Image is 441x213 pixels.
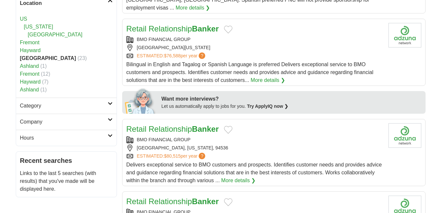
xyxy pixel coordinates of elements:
[20,134,108,142] h2: Hours
[126,162,382,183] span: Delivers exceptional service to BMO customers and prospects. Identifies customer needs and provid...
[16,130,117,146] a: Hours
[176,4,210,12] a: More details ❯
[126,62,373,83] span: Bilingual in English and Tagalog or Spanish Language is preferred Delivers exceptional service to...
[20,169,113,193] p: Links to the last 5 searches (with results) that you've made will be displayed here.
[41,71,50,77] span: (12)
[126,136,383,143] div: BMO FINANCIAL GROUP
[388,123,421,148] img: Company logo
[77,55,87,61] span: (23)
[40,87,47,92] span: (1)
[162,103,422,110] div: Let us automatically apply to jobs for you.
[224,126,232,134] button: Add to favorite jobs
[164,153,181,159] span: $80,515
[137,52,207,59] a: ESTIMATED:$76,588per year?
[125,87,157,114] img: apply-iq-scientist.png
[247,104,288,109] a: Try ApplyIQ now ❯
[20,40,40,45] a: Fremont
[199,52,205,59] span: ?
[16,98,117,114] a: Category
[20,16,27,22] a: US
[20,71,40,77] a: Fremont
[251,76,285,84] a: More details ❯
[221,177,256,184] a: More details ❯
[199,153,205,159] span: ?
[224,26,232,33] button: Add to favorite jobs
[126,125,219,133] a: Retail RelationshipBanker
[126,145,383,151] div: [GEOGRAPHIC_DATA], [US_STATE], 94536
[126,36,383,43] div: BMO FINANCIAL GROUP
[20,63,39,69] a: Ashland
[20,55,76,61] strong: [GEOGRAPHIC_DATA]
[20,87,39,92] a: Ashland
[20,102,108,110] h2: Category
[42,79,49,85] span: (7)
[224,198,232,206] button: Add to favorite jobs
[20,156,113,165] h2: Recent searches
[192,24,219,33] strong: Banker
[20,79,41,85] a: Hayward
[20,48,41,53] a: Hayward
[126,197,219,206] a: Retail RelationshipBanker
[28,32,83,37] a: [GEOGRAPHIC_DATA]
[388,23,421,48] img: Company logo
[162,95,422,103] div: Want more interviews?
[164,53,181,58] span: $76,588
[40,63,47,69] span: (1)
[20,118,108,126] h2: Company
[24,24,53,29] a: [US_STATE]
[192,197,219,206] strong: Banker
[16,114,117,130] a: Company
[192,125,219,133] strong: Banker
[126,44,383,51] div: [GEOGRAPHIC_DATA][US_STATE]
[137,153,207,160] a: ESTIMATED:$80,515per year?
[126,24,219,33] a: Retail RelationshipBanker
